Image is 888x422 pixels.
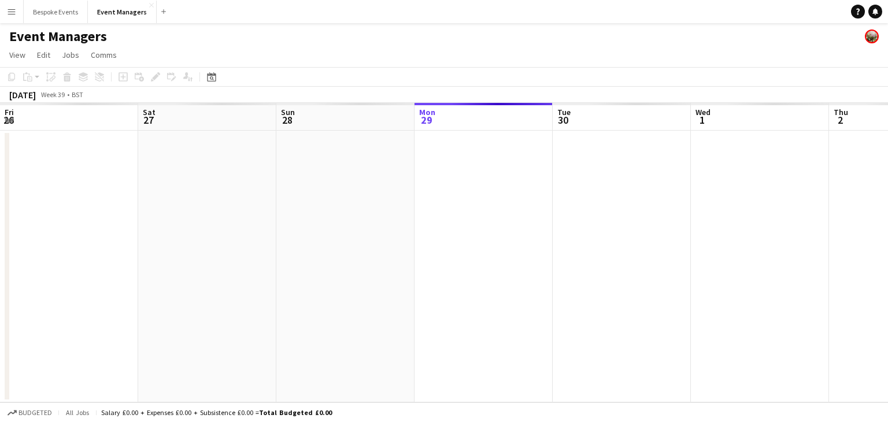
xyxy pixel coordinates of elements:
button: Event Managers [88,1,157,23]
span: 29 [417,113,435,127]
app-user-avatar: Staffing Manager [865,29,879,43]
span: 2 [832,113,848,127]
span: Jobs [62,50,79,60]
span: Budgeted [18,409,52,417]
button: Budgeted [6,406,54,419]
a: Edit [32,47,55,62]
div: BST [72,90,83,99]
span: All jobs [64,408,91,417]
a: Comms [86,47,121,62]
a: View [5,47,30,62]
span: Tue [557,107,571,117]
span: 30 [556,113,571,127]
span: 28 [279,113,295,127]
span: Wed [695,107,711,117]
span: Thu [834,107,848,117]
span: 27 [141,113,156,127]
a: Jobs [57,47,84,62]
button: Bespoke Events [24,1,88,23]
span: Total Budgeted £0.00 [259,408,332,417]
span: Week 39 [38,90,67,99]
span: Edit [37,50,50,60]
span: View [9,50,25,60]
span: Sat [143,107,156,117]
span: Sun [281,107,295,117]
div: Salary £0.00 + Expenses £0.00 + Subsistence £0.00 = [101,408,332,417]
span: Mon [419,107,435,117]
span: 26 [3,113,14,127]
span: Fri [5,107,14,117]
span: 1 [694,113,711,127]
h1: Event Managers [9,28,107,45]
span: Comms [91,50,117,60]
div: [DATE] [9,89,36,101]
